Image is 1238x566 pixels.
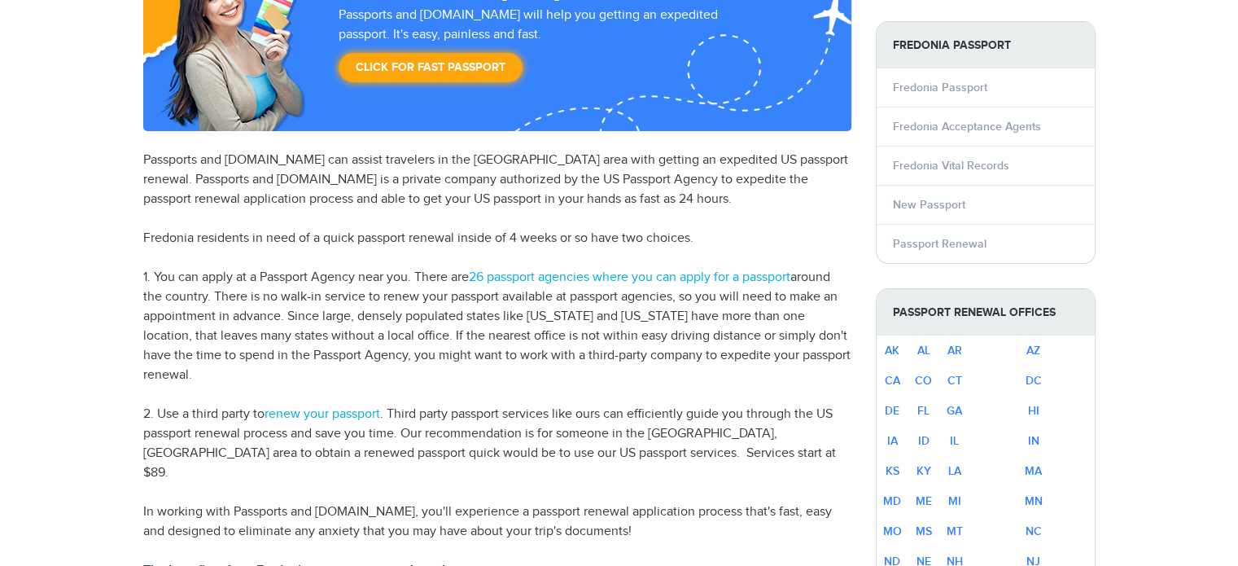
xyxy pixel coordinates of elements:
a: CT [947,374,962,388]
a: MT [947,524,963,538]
p: Passports and [DOMAIN_NAME] can assist travelers in the [GEOGRAPHIC_DATA] area with getting an ex... [143,151,851,209]
a: HI [1028,404,1039,418]
a: MN [1025,494,1043,508]
a: FL [917,404,930,418]
a: CO [915,374,932,388]
a: MD [883,494,901,508]
a: ID [918,434,930,448]
a: CA [885,374,900,388]
div: Passports and [DOMAIN_NAME] will help you getting an expedited passport. It's easy, painless and ... [332,6,776,90]
a: DC [1026,374,1042,388]
a: MO [883,524,902,538]
a: Fredonia Vital Records [893,159,1009,173]
a: MI [948,494,961,508]
a: AK [885,344,899,358]
a: AL [917,344,930,358]
a: AR [947,344,962,358]
a: IA [887,434,898,448]
a: MS [916,524,932,538]
strong: Passport Renewal Offices [877,289,1095,336]
a: DE [885,404,899,418]
a: IN [1028,434,1039,448]
a: 26 passport agencies where you can apply for a passport [469,270,790,285]
a: ME [916,494,932,508]
a: Click for Fast Passport [339,53,523,82]
a: IL [950,434,959,448]
a: Passport Renewal [893,237,986,251]
p: 1. You can apply at a Passport Agency near you. There are around the country. There is no walk-in... [143,268,851,385]
a: Fredonia Passport [893,81,987,94]
a: NC [1026,524,1042,538]
a: AZ [1026,344,1040,358]
a: KS [886,464,899,478]
a: KY [916,464,931,478]
a: GA [947,404,962,418]
a: Fredonia Acceptance Agents [893,120,1041,134]
a: MA [1025,464,1042,478]
p: 2. Use a third party to . Third party passport services like ours can efficiently guide you throu... [143,405,851,483]
a: renew your passport [265,406,380,422]
strong: Fredonia Passport [877,22,1095,68]
a: New Passport [893,198,965,212]
p: Fredonia residents in need of a quick passport renewal inside of 4 weeks or so have two choices. [143,229,851,248]
p: In working with Passports and [DOMAIN_NAME], you'll experience a passport renewal application pro... [143,502,851,542]
a: LA [948,464,961,478]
